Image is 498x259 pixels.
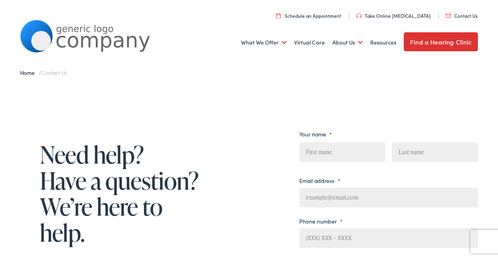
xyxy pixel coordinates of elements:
input: Last name [392,142,478,162]
img: utility icon [446,14,451,18]
a: Resources [370,28,396,57]
input: example@email.com [299,188,478,207]
label: Your name [299,130,332,138]
input: (XXX) XXX - XXXX [299,228,478,248]
a: About Us [332,28,363,57]
img: utility icon [356,13,362,18]
a: Take Online [MEDICAL_DATA] [356,12,431,19]
a: Contact Us [446,12,477,19]
a: Home [20,69,39,76]
label: Phone number [299,218,343,225]
input: First name [299,142,385,162]
label: Email address [299,177,340,184]
h1: Need help? Have a question? We’re here to help. [40,142,201,246]
img: utility icon [276,13,281,18]
span: / [20,69,67,76]
a: Virtual Care [294,28,325,57]
a: Find a Hearing Clinic [404,32,478,51]
span: Contact Us [41,69,67,76]
a: What We Offer [241,28,287,57]
a: Schedule an Appointment [276,12,341,19]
